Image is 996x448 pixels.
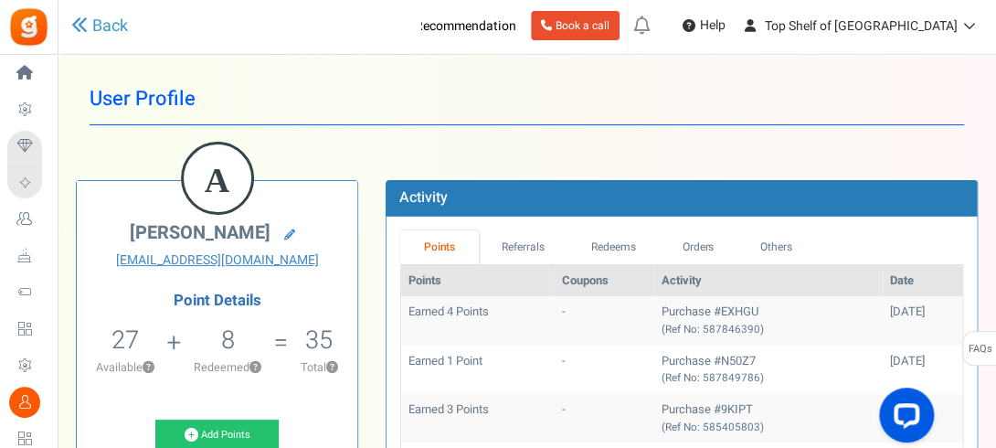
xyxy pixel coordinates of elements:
h4: Point Details [77,293,357,309]
th: Points [401,265,555,297]
td: - [555,346,653,394]
small: (Ref No: 587849786) [662,370,764,386]
div: [DATE] [890,304,955,321]
td: Purchase #N50Z7 [654,346,883,394]
a: Help [675,11,733,40]
small: (Ref No: 587846390) [662,322,764,337]
span: [PERSON_NAME] [130,219,270,246]
a: Redeems [567,230,659,264]
td: Earned 1 Point [401,346,555,394]
th: Date [883,265,962,297]
a: 1 Recommendation [370,11,524,40]
td: Purchase #9KIPT [654,394,883,443]
a: Orders [659,230,737,264]
h5: 35 [305,326,333,354]
span: Help [695,16,726,35]
small: (Ref No: 585405803) [662,420,764,435]
a: [EMAIL_ADDRESS][DOMAIN_NAME] [90,251,344,270]
td: Earned 4 Points [401,296,555,345]
p: Available [86,359,165,376]
a: Points [400,230,479,264]
span: Recommendation [415,16,516,36]
img: Gratisfaction [8,6,49,48]
td: - [555,296,653,345]
span: 27 [111,322,139,358]
td: Purchase #EXHGU [654,296,883,345]
h5: 8 [221,326,235,354]
button: ? [143,362,154,374]
p: Redeemed [184,359,272,376]
b: Activity [399,187,448,208]
p: Total [290,359,348,376]
figcaption: A [184,144,251,216]
th: Coupons [555,265,653,297]
span: Top Shelf of [GEOGRAPHIC_DATA] [765,16,958,36]
td: - [555,394,653,443]
h1: User Profile [90,73,964,125]
th: Activity [654,265,883,297]
td: Earned 3 Points [401,394,555,443]
a: Referrals [479,230,568,264]
a: Others [737,230,816,264]
span: FAQs [968,332,992,367]
button: ? [326,362,338,374]
div: [DATE] [890,353,955,370]
a: Book a call [531,11,620,40]
button: ? [249,362,261,374]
